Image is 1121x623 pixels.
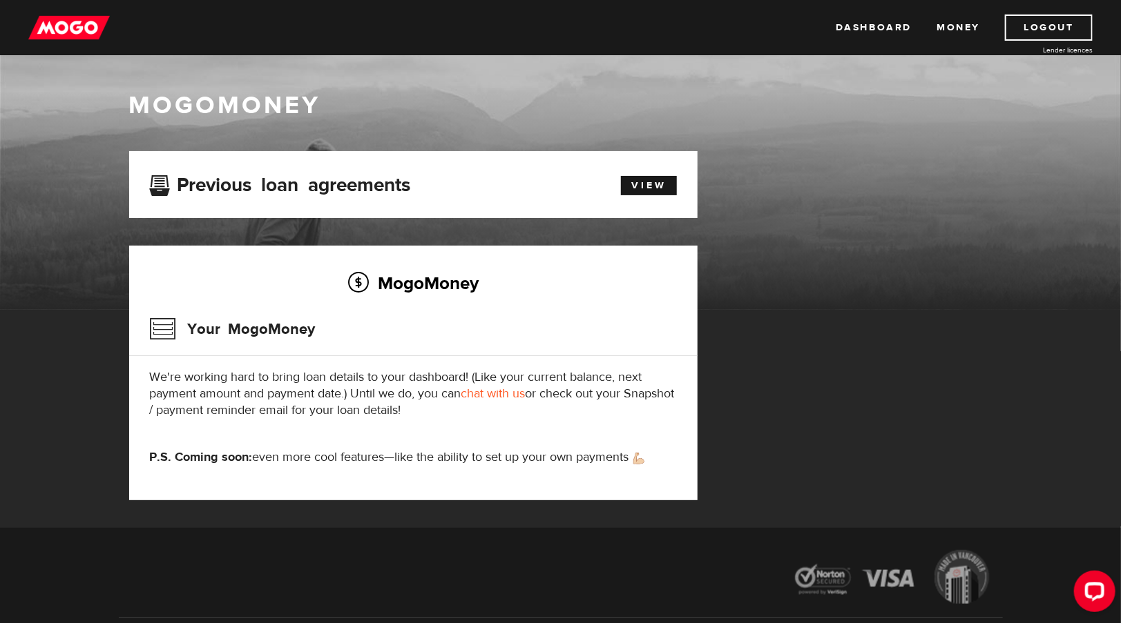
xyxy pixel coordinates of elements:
a: chat with us [461,386,526,402]
iframe: LiveChat chat widget [1063,565,1121,623]
h3: Previous loan agreements [150,174,411,192]
a: Lender licences [989,45,1093,55]
img: legal-icons-92a2ffecb4d32d839781d1b4e4802d7b.png [782,540,1003,617]
a: View [621,176,677,195]
a: Logout [1005,14,1093,41]
p: We're working hard to bring loan details to your dashboard! (Like your current balance, next paym... [150,369,677,419]
a: Dashboard [836,14,912,41]
p: even more cool features—like the ability to set up your own payments [150,449,677,466]
h2: MogoMoney [150,268,677,297]
img: strong arm emoji [633,453,644,464]
img: mogo_logo-11ee424be714fa7cbb0f0f49df9e16ec.png [28,14,110,41]
strong: P.S. Coming soon: [150,449,253,465]
h1: MogoMoney [129,91,993,120]
a: Money [937,14,980,41]
h3: Your MogoMoney [150,311,316,347]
